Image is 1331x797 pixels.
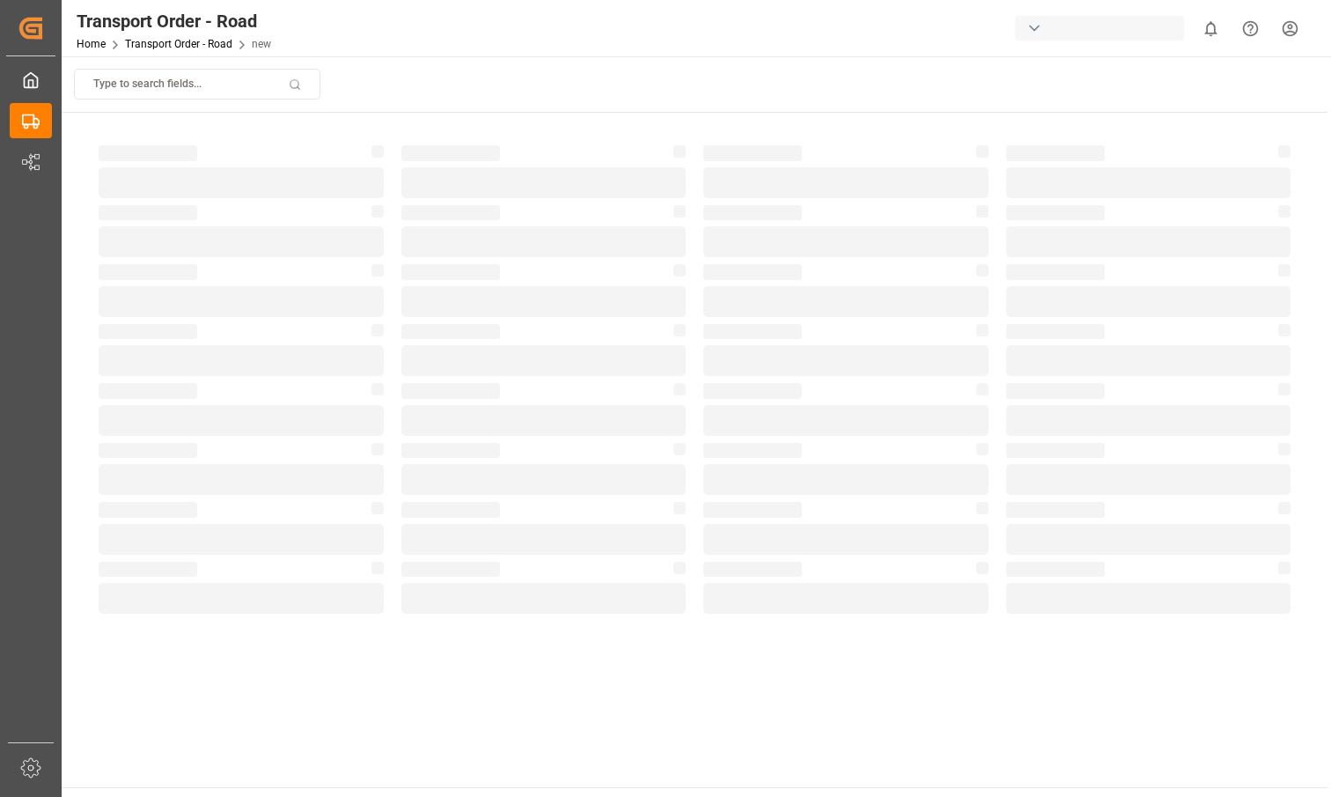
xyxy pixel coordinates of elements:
[77,8,271,34] div: Transport Order - Road
[77,38,106,50] a: Home
[125,38,232,50] a: Transport Order - Road
[1231,9,1270,48] button: Help Center
[74,69,320,100] button: Type to search fields...
[1191,9,1231,48] button: show 0 new notifications
[93,77,202,92] p: Type to search fields...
